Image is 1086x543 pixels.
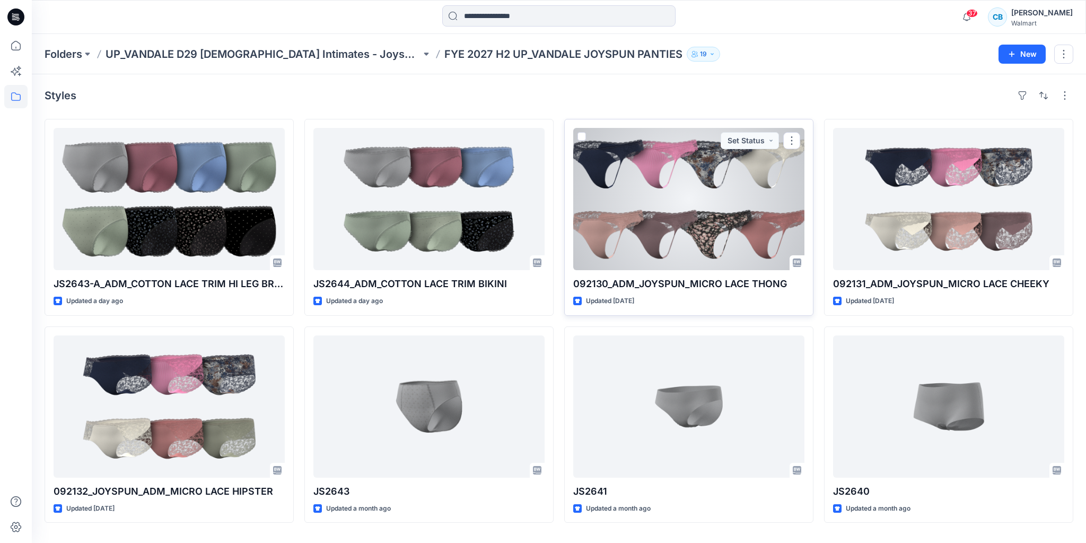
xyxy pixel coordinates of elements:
[846,503,910,514] p: Updated a month ago
[66,503,115,514] p: Updated [DATE]
[313,484,545,499] p: JS2643
[573,128,804,270] a: 092130_ADM_JOYSPUN_MICRO LACE THONG
[326,503,391,514] p: Updated a month ago
[1011,6,1073,19] div: [PERSON_NAME]
[66,296,123,307] p: Updated a day ago
[586,296,634,307] p: Updated [DATE]
[687,47,720,62] button: 19
[54,128,285,270] a: JS2643-A_ADM_COTTON LACE TRIM HI LEG BRIEF
[45,47,82,62] a: Folders
[313,128,545,270] a: JS2644_ADM_COTTON LACE TRIM BIKINI
[54,277,285,291] p: JS2643-A_ADM_COTTON LACE TRIM HI LEG BRIEF
[833,128,1064,270] a: 092131_ADM_JOYSPUN_MICRO LACE CHEEKY
[106,47,421,62] a: UP_VANDALE D29 [DEMOGRAPHIC_DATA] Intimates - Joyspun
[586,503,651,514] p: Updated a month ago
[54,484,285,499] p: 092132_JOYSPUN_ADM_MICRO LACE HIPSTER
[444,47,682,62] p: FYE 2027 H2 UP_VANDALE JOYSPUN PANTIES
[54,335,285,478] a: 092132_JOYSPUN_ADM_MICRO LACE HIPSTER
[999,45,1046,64] button: New
[833,484,1064,499] p: JS2640
[833,277,1064,291] p: 092131_ADM_JOYSPUN_MICRO LACE CHEEKY
[326,296,383,307] p: Updated a day ago
[573,335,804,478] a: JS2641
[833,335,1064,478] a: JS2640
[988,7,1007,27] div: CB
[573,277,804,291] p: 092130_ADM_JOYSPUN_MICRO LACE THONG
[573,484,804,499] p: JS2641
[700,48,707,60] p: 19
[313,277,545,291] p: JS2644_ADM_COTTON LACE TRIM BIKINI
[1011,19,1073,27] div: Walmart
[45,89,76,102] h4: Styles
[966,9,978,18] span: 37
[846,296,894,307] p: Updated [DATE]
[313,335,545,478] a: JS2643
